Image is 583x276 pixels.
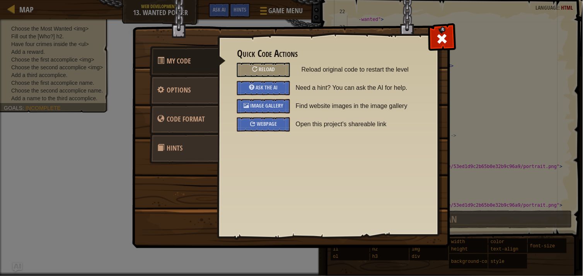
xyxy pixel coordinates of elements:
[167,114,205,124] span: game_menu.change_language_caption
[296,99,425,113] span: Find website images in the image gallery
[250,102,283,109] span: Image Gallery
[237,117,290,132] a: Webpage
[296,117,425,131] span: Open this project's shareable link
[167,85,191,95] span: Configure settings
[259,65,275,73] span: Reload
[237,48,419,59] h3: Quick Code Actions
[257,120,277,127] span: Webpage
[150,104,218,134] a: Code Format
[237,63,290,77] div: Reload original code to restart the level
[256,84,278,91] span: Ask the AI
[302,63,419,77] span: Reload original code to restart the level
[167,143,182,153] span: Hints
[150,75,218,105] a: Options
[167,56,191,66] span: Quick Code Actions
[150,46,226,76] a: My Code
[296,81,425,95] span: Need a hint? You can ask the AI for help.
[237,99,290,113] div: Image Gallery
[237,81,290,95] div: Ask the AI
